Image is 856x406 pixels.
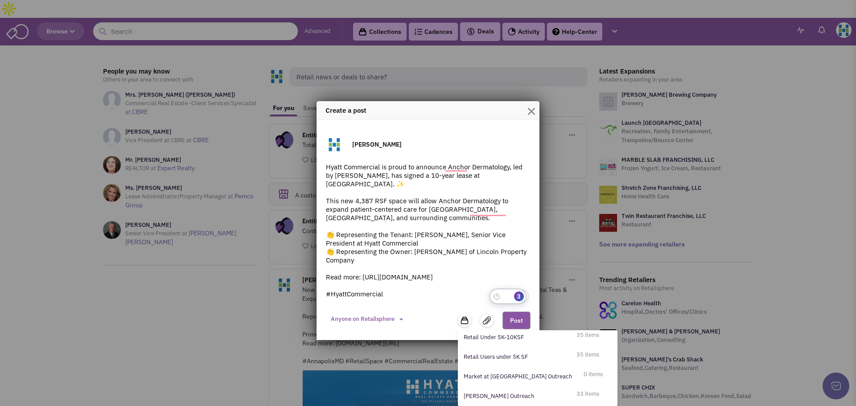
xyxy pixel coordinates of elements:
[502,312,531,329] button: Post
[325,106,535,115] h4: Create a post
[571,350,609,359] div: 35 items
[458,333,571,341] div: Retail Under 5K-10KSF
[458,386,617,406] a: [PERSON_NAME] Outreach 33 items
[352,140,402,148] h3: [PERSON_NAME]
[458,373,578,381] div: Market at [GEOGRAPHIC_DATA] Outreach
[571,331,609,340] div: 35 items
[571,390,609,398] div: 33 items
[458,347,617,367] a: Retail Users under 5K SF 35 items
[458,367,617,386] a: Market at [GEOGRAPHIC_DATA] Outreach 0 items
[458,353,571,361] div: Retail Users under 5K SF
[460,316,469,325] img: icon-collection-lavender.png
[325,312,408,327] button: Anyone on Retailsphere
[578,370,609,379] div: 0 items
[483,316,491,324] img: file.svg
[458,392,571,400] div: [PERSON_NAME] Outreach
[331,315,395,323] span: Anyone on Retailsphere
[458,328,617,347] a: Retail Under 5K-10KSF 35 items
